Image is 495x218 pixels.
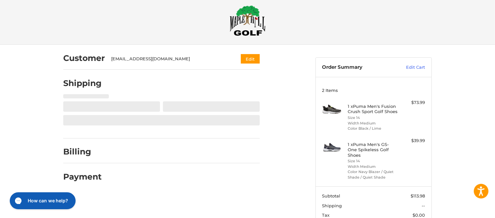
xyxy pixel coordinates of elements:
[230,5,266,36] img: Maple Hill Golf
[348,126,398,131] li: Color Black / Lime
[322,193,341,198] span: Subtotal
[322,64,392,71] h3: Order Summary
[400,138,425,144] div: $39.99
[400,99,425,106] div: $73.99
[411,193,425,198] span: $113.98
[348,158,398,164] li: Size 14
[413,212,425,218] span: $0.00
[241,54,260,64] button: Edit
[392,64,425,71] a: Edit Cart
[63,147,101,157] h2: Billing
[348,115,398,121] li: Size 14
[322,88,425,93] h3: 2 Items
[348,164,398,169] li: Width Medium
[63,78,102,88] h2: Shipping
[441,200,495,218] iframe: Google Customer Reviews
[348,121,398,126] li: Width Medium
[63,172,102,182] h2: Payment
[348,169,398,180] li: Color Navy Blazer / Quiet Shade / Quiet Shade
[322,203,342,208] span: Shipping
[348,104,398,114] h4: 1 x Puma Men's Fusion Crush Sport Golf Shoes
[63,53,105,63] h2: Customer
[348,142,398,158] h4: 1 x Puma Men's GS-One Spikeless Golf Shoes
[111,56,228,62] div: [EMAIL_ADDRESS][DOMAIN_NAME]
[422,203,425,208] span: --
[322,212,330,218] span: Tax
[7,190,77,211] iframe: Gorgias live chat messenger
